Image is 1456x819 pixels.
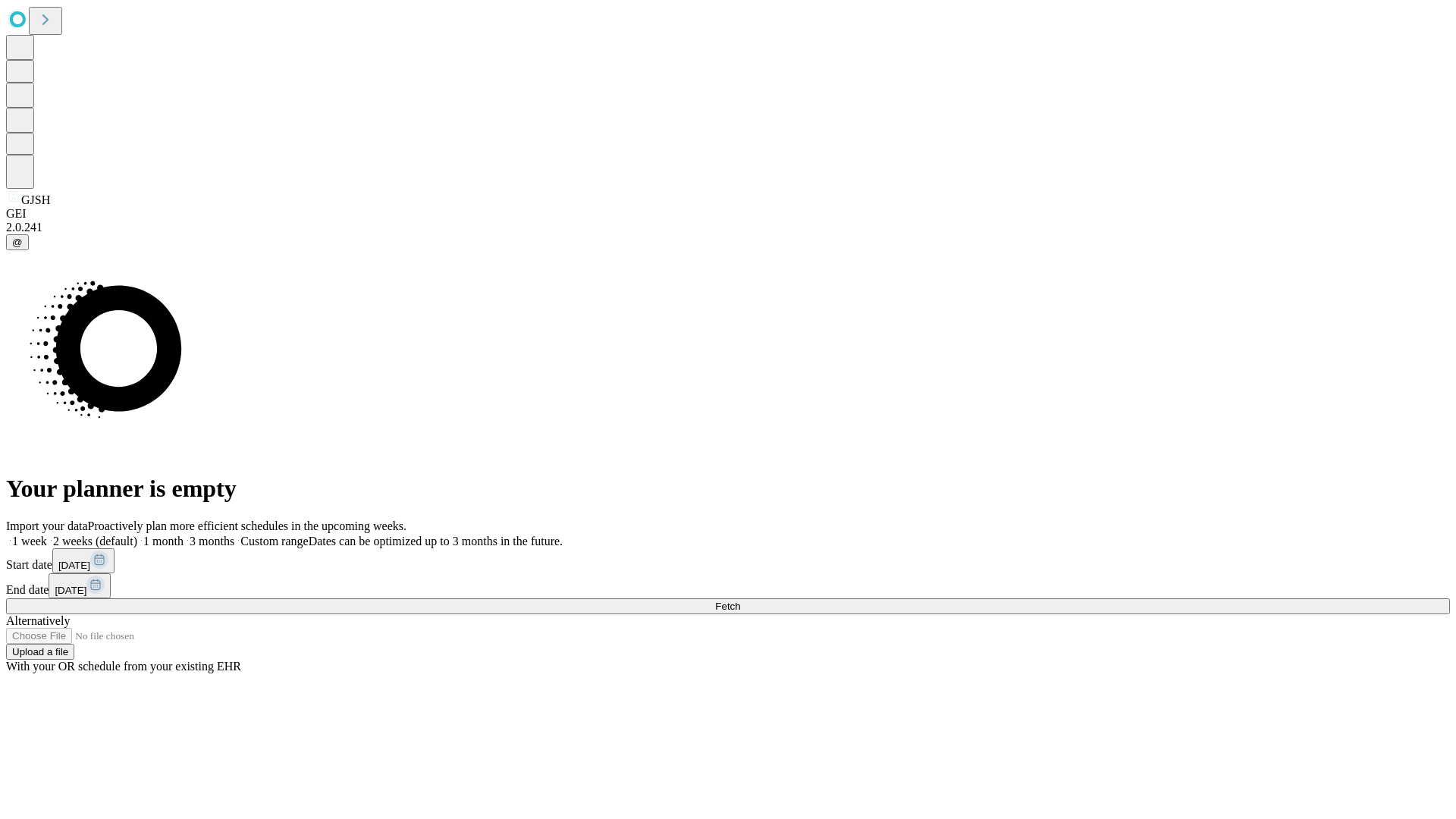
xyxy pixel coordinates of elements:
span: 1 week [12,535,47,548]
div: Start date [6,548,1450,573]
span: Custom range [240,535,308,548]
span: Dates can be optimized up to 3 months in the future. [309,535,563,548]
span: [DATE] [55,585,86,596]
button: [DATE] [49,573,111,598]
span: Import your data [6,519,88,532]
span: 2 weeks (default) [53,535,137,548]
button: Upload a file [6,644,74,660]
button: [DATE] [52,548,115,573]
span: 3 months [190,535,234,548]
div: GEI [6,207,1450,221]
div: End date [6,573,1450,598]
span: Alternatively [6,614,70,627]
span: With your OR schedule from your existing EHR [6,660,241,673]
span: 1 month [143,535,184,548]
button: Fetch [6,598,1450,614]
span: Proactively plan more efficient schedules in the upcoming weeks. [88,519,406,532]
h1: Your planner is empty [6,475,1450,503]
span: [DATE] [58,560,90,571]
span: @ [12,237,23,248]
div: 2.0.241 [6,221,1450,234]
span: Fetch [715,601,740,612]
button: @ [6,234,29,250]
span: GJSH [21,193,50,206]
